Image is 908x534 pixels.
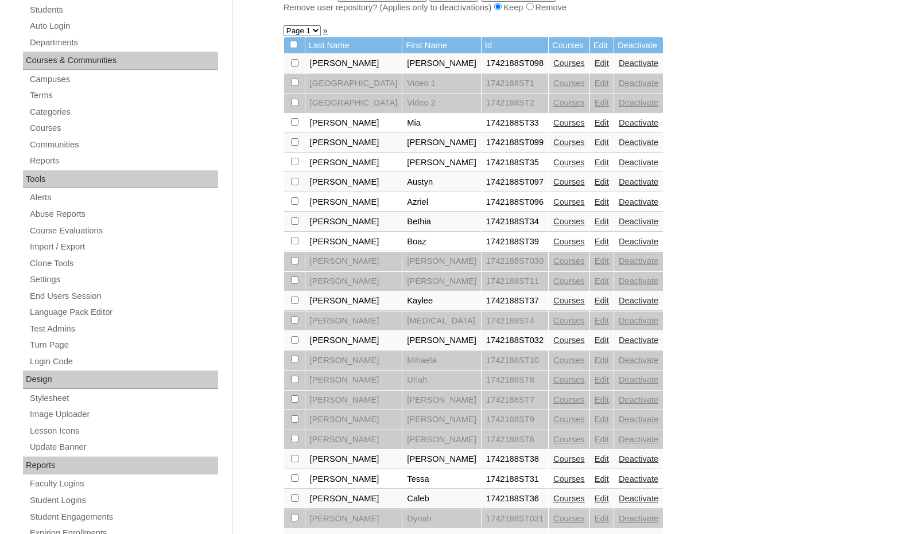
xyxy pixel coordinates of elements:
td: [GEOGRAPHIC_DATA] [305,93,402,113]
td: Last Name [305,37,402,54]
a: Courses [553,316,585,325]
a: Departments [29,36,218,50]
div: Tools [23,170,218,189]
a: Deactivate [619,256,658,266]
td: [GEOGRAPHIC_DATA] [305,74,402,93]
a: Courses [553,256,585,266]
a: Edit [595,138,609,147]
a: Deactivate [619,276,658,286]
a: Campuses [29,72,218,87]
a: Edit [595,197,609,206]
a: Courses [553,296,585,305]
td: Video 2 [402,93,481,113]
td: [PERSON_NAME] [402,272,481,291]
td: [PERSON_NAME] [402,54,481,73]
a: Alerts [29,190,218,205]
td: 1742188ST33 [482,114,548,133]
td: 1742188ST096 [482,193,548,212]
a: Categories [29,105,218,119]
td: 1742188ST37 [482,291,548,311]
td: Kaylee [402,291,481,311]
td: [PERSON_NAME] [402,410,481,430]
a: Courses [553,197,585,206]
td: Id [482,37,548,54]
a: Deactivate [619,415,658,424]
td: 1742188ST097 [482,173,548,192]
a: Courses [553,217,585,226]
td: [PERSON_NAME] [305,509,402,529]
a: Deactivate [619,118,658,127]
a: Deactivate [619,454,658,463]
a: Courses [553,395,585,404]
td: 1742188ST1 [482,74,548,93]
a: Edit [595,158,609,167]
div: Courses & Communities [23,52,218,70]
td: [PERSON_NAME] [305,114,402,133]
a: Edit [595,276,609,286]
a: Update Banner [29,440,218,454]
a: Faculty Logins [29,477,218,491]
td: [PERSON_NAME] [305,450,402,469]
a: Courses [553,454,585,463]
a: Edit [595,177,609,186]
td: Bethia [402,212,481,232]
td: [PERSON_NAME] [402,430,481,450]
td: [PERSON_NAME] [305,331,402,350]
a: Image Uploader [29,407,218,422]
a: Communities [29,138,218,152]
td: 1742188ST2 [482,93,548,113]
td: [PERSON_NAME] [305,311,402,331]
a: Import / Export [29,240,218,254]
td: 1742188ST10 [482,351,548,371]
td: [PERSON_NAME] [305,173,402,192]
td: Courses [549,37,589,54]
a: Courses [553,474,585,484]
a: Deactivate [619,514,658,523]
a: Courses [553,415,585,424]
a: Deactivate [619,138,658,147]
a: Reports [29,154,218,168]
td: 1742188ST031 [482,509,548,529]
a: Login Code [29,354,218,369]
a: Edit [595,474,609,484]
a: Deactivate [619,435,658,444]
a: Courses [553,237,585,246]
a: Courses [553,435,585,444]
a: Deactivate [619,316,658,325]
a: Test Admins [29,322,218,336]
a: Edit [595,514,609,523]
td: Mia [402,114,481,133]
td: [PERSON_NAME] [305,371,402,390]
a: Courses [553,138,585,147]
td: [PERSON_NAME] [402,331,481,350]
td: Tessa [402,470,481,489]
td: [PERSON_NAME] [402,252,481,271]
a: Edit [595,217,609,226]
a: Deactivate [619,98,658,107]
a: Deactivate [619,237,658,246]
td: Dynah [402,509,481,529]
a: Courses [553,356,585,365]
a: Clone Tools [29,256,218,271]
a: Courses [553,514,585,523]
td: [PERSON_NAME] [305,489,402,509]
a: Edit [595,79,609,88]
a: Lesson Icons [29,424,218,438]
a: End Users Session [29,289,218,303]
td: 1742188ST098 [482,54,548,73]
td: [PERSON_NAME] [305,232,402,252]
div: Design [23,371,218,389]
td: Mihaela [402,351,481,371]
a: Deactivate [619,474,658,484]
a: Abuse Reports [29,207,218,221]
a: Courses [553,336,585,345]
a: Courses [553,177,585,186]
a: Edit [595,256,609,266]
a: Courses [553,118,585,127]
a: Deactivate [619,177,658,186]
a: Edit [595,296,609,305]
td: 1742188ST9 [482,410,548,430]
td: 1742188ST6 [482,430,548,450]
a: Edit [595,59,609,68]
td: 1742188ST030 [482,252,548,271]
